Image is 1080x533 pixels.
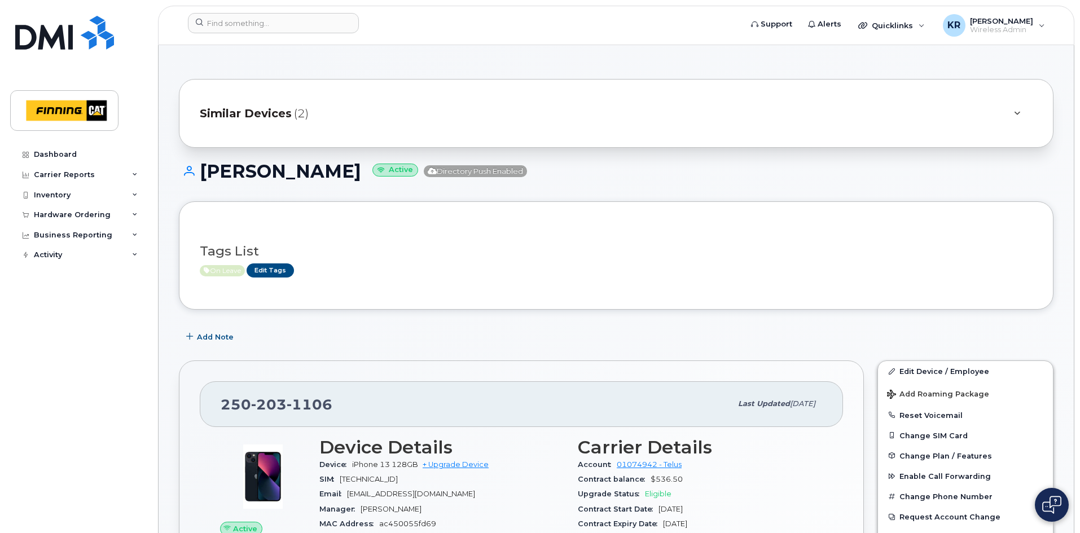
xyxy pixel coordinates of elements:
span: Contract Expiry Date [578,519,663,528]
span: Upgrade Status [578,490,645,498]
span: ac450055fd69 [379,519,436,528]
span: Account [578,460,617,469]
button: Change Plan / Features [878,446,1053,466]
span: [DATE] [658,505,683,513]
img: Open chat [1042,496,1061,514]
button: Reset Voicemail [878,405,1053,425]
a: Edit Tags [247,263,294,277]
span: 1106 [287,396,332,413]
button: Add Roaming Package [878,382,1053,405]
span: 203 [251,396,287,413]
span: 250 [221,396,332,413]
span: Add Note [197,332,234,342]
button: Change SIM Card [878,425,1053,446]
h3: Tags List [200,244,1033,258]
span: [DATE] [663,519,687,528]
button: Request Account Change [878,506,1053,527]
span: Contract Start Date [578,505,658,513]
span: (2) [294,105,309,122]
span: Add Roaming Package [887,390,989,400]
a: Edit Device / Employee [878,361,1053,381]
img: image20231002-4137094-11ngalm.jpeg [229,443,297,510]
span: Device [319,460,352,469]
span: [EMAIL_ADDRESS][DOMAIN_NAME] [347,490,475,498]
span: Email [319,490,347,498]
span: Manager [319,505,361,513]
a: + Upgrade Device [423,460,489,469]
span: Last updated [738,399,790,408]
button: Enable Call Forwarding [878,466,1053,486]
span: MAC Address [319,519,379,528]
h3: Carrier Details [578,437,823,457]
span: Change Plan / Features [899,451,992,460]
h3: Device Details [319,437,564,457]
button: Add Note [179,327,243,347]
span: [TECHNICAL_ID] [340,475,398,483]
h1: [PERSON_NAME] [179,161,1053,181]
button: Change Phone Number [878,486,1053,506]
span: Enable Call Forwarding [899,472,991,481]
span: $536.50 [651,475,683,483]
span: Active [200,265,245,276]
span: Contract balance [578,475,651,483]
span: Similar Devices [200,105,292,122]
span: Directory Push Enabled [424,165,527,177]
span: SIM [319,475,340,483]
a: 01074942 - Telus [617,460,682,469]
span: Eligible [645,490,671,498]
small: Active [372,164,418,177]
span: [DATE] [790,399,815,408]
span: [PERSON_NAME] [361,505,422,513]
span: iPhone 13 128GB [352,460,418,469]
